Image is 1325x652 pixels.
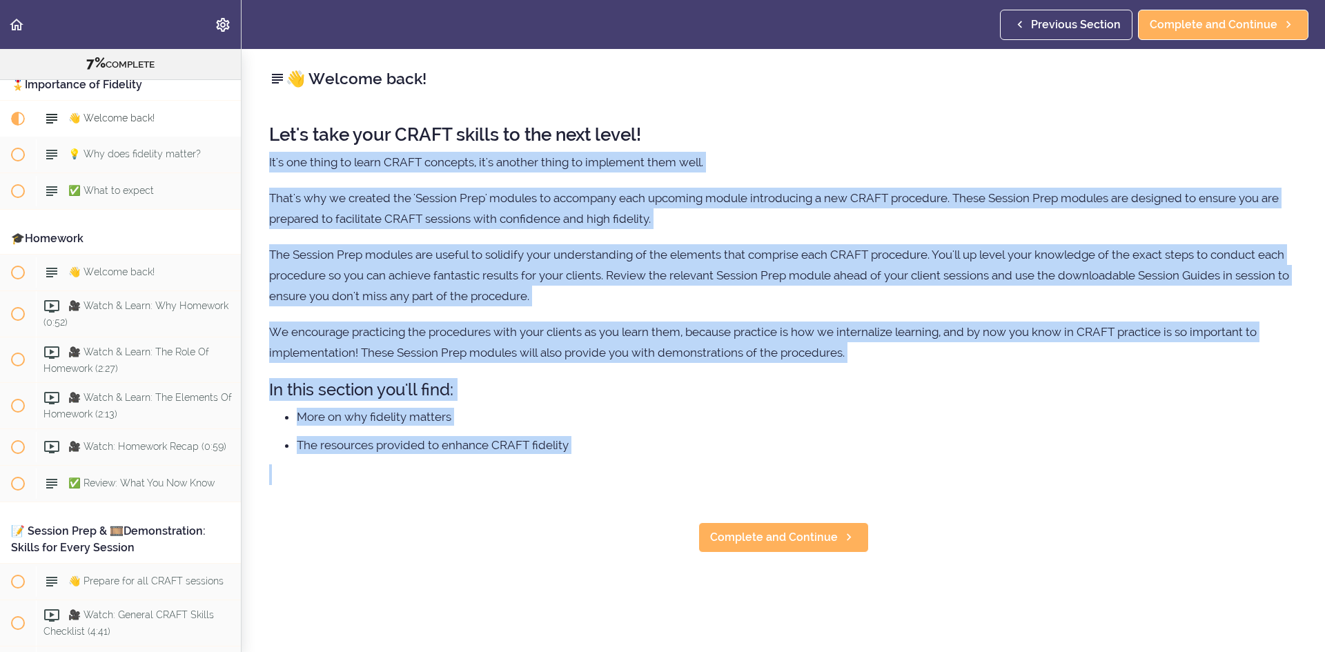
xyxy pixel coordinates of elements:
span: 7% [86,55,106,71]
span: Previous Section [1031,17,1121,33]
a: Complete and Continue [698,522,869,553]
span: ✅ Review: What You Now Know [68,478,215,489]
p: That's why we created the 'Session Prep' modules to accompany each upcoming module introducing a ... [269,188,1297,229]
p: It's one thing to learn CRAFT concepts, it's another thing to implement them well. [269,152,1297,172]
svg: Back to course curriculum [8,17,25,33]
span: 🎥 Watch: General CRAFT Skills Checklist (4:41) [43,610,214,637]
li: The resources provided to enhance CRAFT fidelity [297,436,1297,454]
h2: 👋 Welcome back! [269,67,1297,90]
span: 🎥 Watch & Learn: The Role Of Homework (2:27) [43,346,209,373]
p: We encourage practicing the procedures with your clients as you learn them, because practice is h... [269,322,1297,363]
span: 🎥 Watch: Homework Recap (0:59) [68,442,226,453]
span: 👋 Welcome back! [68,266,155,277]
span: Complete and Continue [710,529,838,546]
span: Complete and Continue [1150,17,1277,33]
a: Previous Section [1000,10,1132,40]
div: COMPLETE [17,55,224,72]
svg: Settings Menu [215,17,231,33]
li: More on why fidelity matters [297,408,1297,426]
a: Complete and Continue [1138,10,1308,40]
span: 👋 Welcome back! [68,112,155,124]
h2: Let's take your CRAFT skills to the next level! [269,125,1297,145]
p: The Session Prep modules are useful to solidify your understanding of the elements that comprise ... [269,244,1297,306]
span: 💡 Why does fidelity matter? [68,148,201,159]
h3: In this section you'll find: [269,378,1297,401]
span: 👋 Prepare for all CRAFT sessions [68,576,224,587]
span: 🎥 Watch & Learn: The Elements Of Homework (2:13) [43,393,232,419]
span: ✅ What to expect [68,185,154,196]
span: 🎥 Watch & Learn: Why Homework (0:52) [43,300,228,327]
